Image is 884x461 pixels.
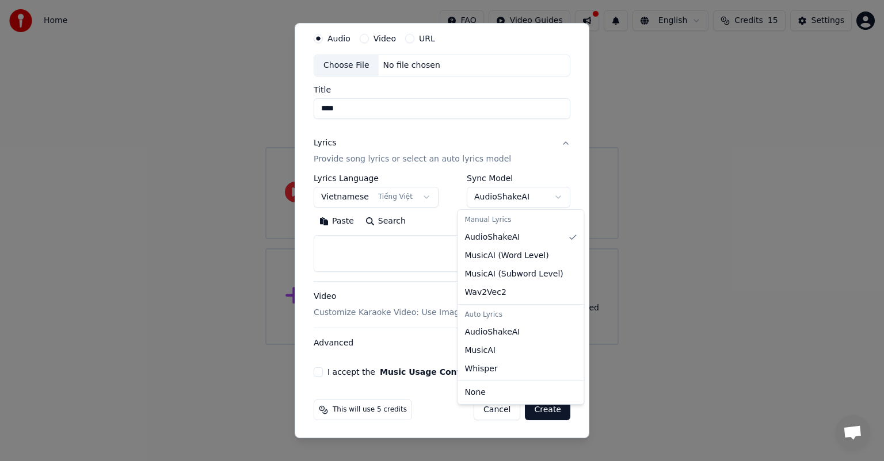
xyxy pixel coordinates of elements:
span: None [464,387,486,398]
span: MusicAI ( Word Level ) [464,250,548,262]
span: MusicAI [464,345,496,356]
span: MusicAI ( Subword Level ) [464,268,563,280]
div: Auto Lyrics [460,307,581,323]
span: AudioShakeAI [464,232,520,243]
span: Wav2Vec2 [464,287,506,298]
span: AudioShakeAI [464,326,520,338]
div: Manual Lyrics [460,212,581,228]
span: Whisper [464,363,497,375]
